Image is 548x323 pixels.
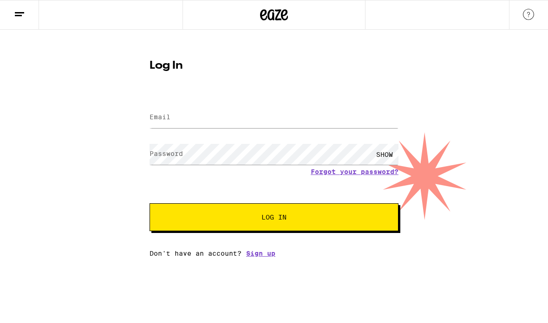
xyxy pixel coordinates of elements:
div: Don't have an account? [150,250,398,257]
a: Forgot your password? [311,168,398,175]
span: Log In [261,214,287,220]
a: Sign up [246,250,275,257]
button: Log In [150,203,398,231]
input: Email [150,107,398,128]
label: Email [150,113,170,121]
div: SHOW [371,144,398,165]
h1: Log In [150,60,398,71]
label: Password [150,150,183,157]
